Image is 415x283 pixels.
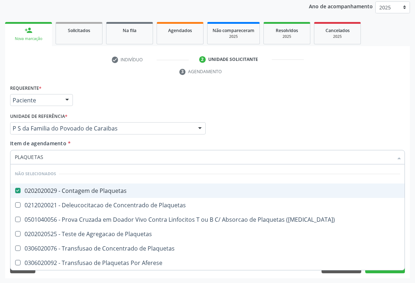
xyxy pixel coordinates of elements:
div: 2025 [319,34,355,39]
span: Solicitados [68,27,90,34]
div: 2025 [213,34,254,39]
label: Unidade de referência [10,111,67,122]
span: Agendados [168,27,192,34]
div: Nova marcação [10,36,47,41]
span: Item de agendamento [10,140,66,147]
span: P S da Familia do Povoado de Caraibas [13,125,191,132]
span: Paciente [13,97,58,104]
div: 0306020076 - Transfusao de Concentrado de Plaquetas [15,246,400,251]
div: Unidade solicitante [208,56,258,63]
div: 0212020021 - Deleucocitacao de Concentrado de Plaquetas [15,202,400,208]
span: Cancelados [326,27,350,34]
span: Não compareceram [213,27,254,34]
div: 0306020092 - Transfusao de Plaquetas Por Aferese [15,260,400,266]
div: 2025 [269,34,305,39]
span: Resolvidos [276,27,298,34]
input: Buscar por procedimentos [15,150,393,164]
p: Ano de acompanhamento [309,1,373,10]
div: 0501040056 - Prova Cruzada em Doador Vivo Contra Linfocitos T ou B C/ Absorcao de Plaquetas ([MED... [15,217,400,222]
div: person_add [25,26,32,34]
div: 0202020525 - Teste de Agregacao de Plaquetas [15,231,400,237]
div: 0202020029 - Contagem de Plaquetas [15,188,400,194]
span: Na fila [123,27,136,34]
label: Requerente [10,83,41,94]
div: 2 [199,56,206,63]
